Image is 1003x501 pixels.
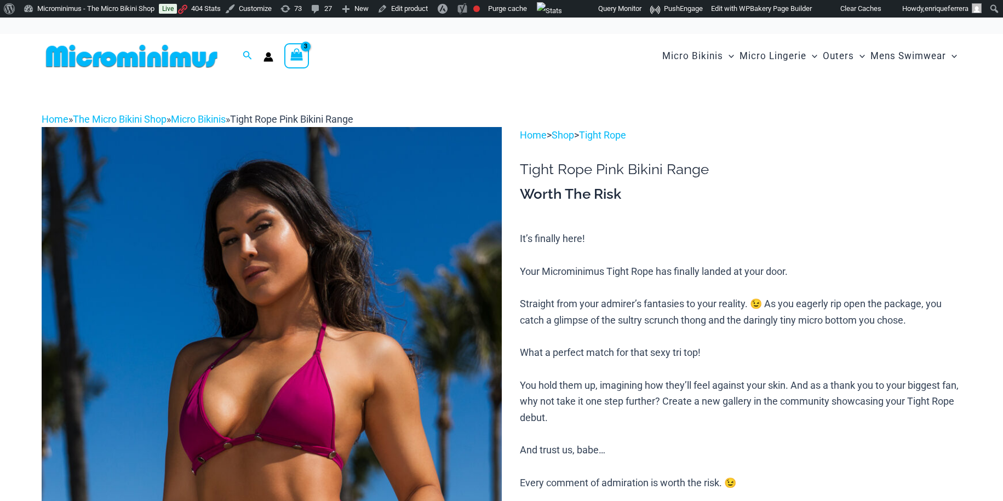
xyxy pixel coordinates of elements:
[925,4,968,13] span: enriqueferrera
[171,113,226,125] a: Micro Bikinis
[740,42,806,70] span: Micro Lingerie
[73,113,167,125] a: The Micro Bikini Shop
[868,39,960,73] a: Mens SwimwearMenu ToggleMenu Toggle
[662,42,723,70] span: Micro Bikinis
[579,129,626,141] a: Tight Rope
[520,127,961,143] p: > >
[658,38,962,74] nav: Site Navigation
[243,49,253,63] a: Search icon link
[473,5,480,12] div: Focus keyphrase not set
[870,42,946,70] span: Mens Swimwear
[520,185,961,204] h3: Worth The Risk
[537,2,562,20] img: Views over 48 hours. Click for more Jetpack Stats.
[854,42,865,70] span: Menu Toggle
[806,42,817,70] span: Menu Toggle
[42,113,68,125] a: Home
[946,42,957,70] span: Menu Toggle
[42,44,222,68] img: MM SHOP LOGO FLAT
[159,4,177,14] a: Live
[230,113,353,125] span: Tight Rope Pink Bikini Range
[552,129,574,141] a: Shop
[820,39,868,73] a: OutersMenu ToggleMenu Toggle
[263,52,273,62] a: Account icon link
[42,113,353,125] span: » » »
[520,129,547,141] a: Home
[520,161,961,178] h1: Tight Rope Pink Bikini Range
[737,39,820,73] a: Micro LingerieMenu ToggleMenu Toggle
[723,42,734,70] span: Menu Toggle
[660,39,737,73] a: Micro BikinisMenu ToggleMenu Toggle
[284,43,310,68] a: View Shopping Cart, 3 items
[520,231,961,491] p: It’s finally here! Your Microminimus Tight Rope has finally landed at your door. Straight from yo...
[823,42,854,70] span: Outers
